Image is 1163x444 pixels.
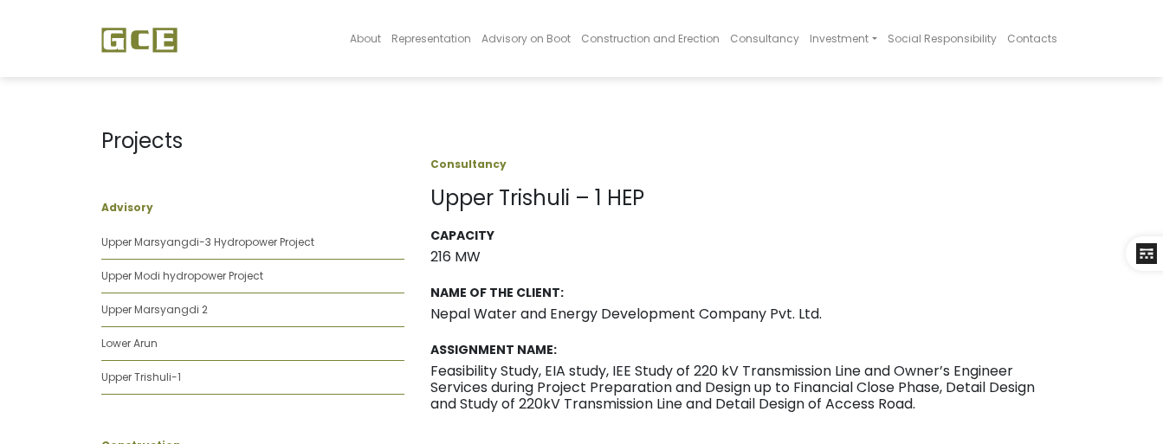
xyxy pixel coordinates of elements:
[101,370,181,384] a: Upper Trishuli-1
[101,200,404,216] p: Advisory
[1007,31,1057,46] span: Contacts
[101,27,178,53] img: GCE Group
[430,343,1063,357] h3: Assignment Name:
[430,248,1063,265] h3: 216 MW
[101,125,404,157] p: Projects
[101,268,263,283] a: Upper Modi hydropower Project
[730,31,799,46] span: Consultancy
[430,286,1063,300] h3: Name of the Client:
[430,306,1063,322] h3: Nepal Water and Energy Development Company Pvt. Ltd.
[101,235,314,249] a: Upper Marsyangdi-3 Hydropower Project
[576,5,725,72] a: Construction and Erection
[810,31,869,46] span: Investment
[345,5,386,72] a: About
[101,336,158,351] a: Lower Arun
[430,157,1063,172] p: Consultancy
[804,5,882,72] a: Investment
[101,302,208,317] a: Upper Marsyangdi 2
[888,31,997,46] span: Social Responsibility
[882,5,1002,72] a: Social Responsibility
[725,5,804,72] a: Consultancy
[386,5,476,72] a: Representation
[476,5,576,72] a: Advisory on Boot
[391,31,471,46] span: Representation
[1002,5,1063,72] a: Contacts
[581,31,720,46] span: Construction and Erection
[350,31,381,46] span: About
[481,31,571,46] span: Advisory on Boot
[430,363,1063,413] h3: Feasibility Study, EIA study, IEE Study of 220 kV Transmission Line and Owner’s Engineer Services...
[430,228,1063,243] h3: Capacity
[430,186,1063,211] h1: Upper Trishuli – 1 HEP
